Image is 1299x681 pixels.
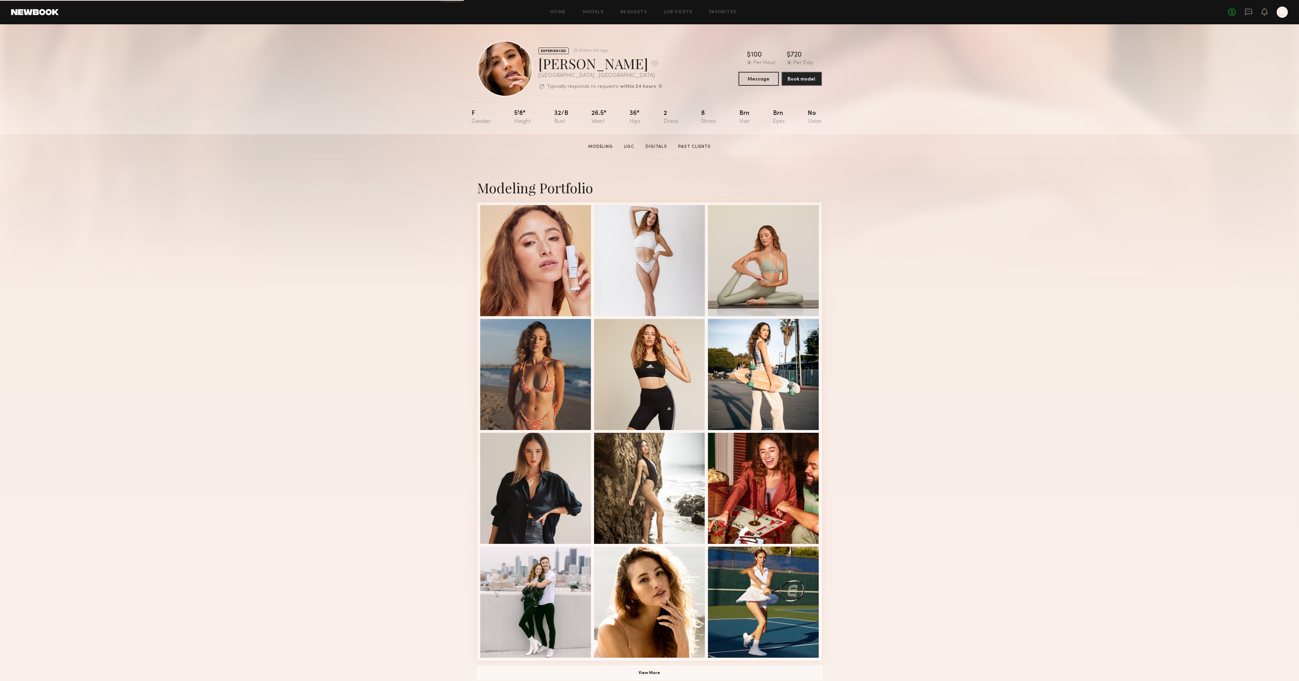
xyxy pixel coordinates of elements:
div: 26.5" [591,110,606,125]
a: Digitals [643,144,670,150]
div: Modeling Portfolio [477,178,822,197]
a: Past Clients [675,144,714,150]
div: F [472,110,491,125]
div: $ [787,52,791,59]
div: 2 [664,110,678,125]
div: No [808,110,822,125]
button: View More [477,666,822,680]
div: 5'8" [514,110,531,125]
div: 100 [751,52,762,59]
div: $ [747,52,751,59]
a: Home [550,10,566,15]
p: Typically responds to requests [547,84,619,89]
a: N [1277,7,1288,18]
a: Models [583,10,604,15]
a: UGC [621,144,637,150]
div: 32/b [554,110,568,125]
button: Book model [782,72,822,86]
div: Brn [739,110,750,125]
div: Brn [773,110,785,125]
div: 8 [701,110,716,125]
button: Message [739,72,779,86]
div: [GEOGRAPHIC_DATA] , [GEOGRAPHIC_DATA] [539,73,663,79]
div: 720 [791,52,802,59]
div: [PERSON_NAME] [539,54,663,73]
div: 36" [630,110,640,125]
a: Requests [621,10,647,15]
b: within 24 hours [621,84,656,89]
div: Per Hour [753,60,776,66]
a: Job Posts [664,10,693,15]
div: Per Day [793,60,813,66]
div: Online 2hr ago [579,49,609,53]
div: EXPERIENCED [539,48,569,54]
a: Modeling [585,144,616,150]
a: Favorites [709,10,737,15]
